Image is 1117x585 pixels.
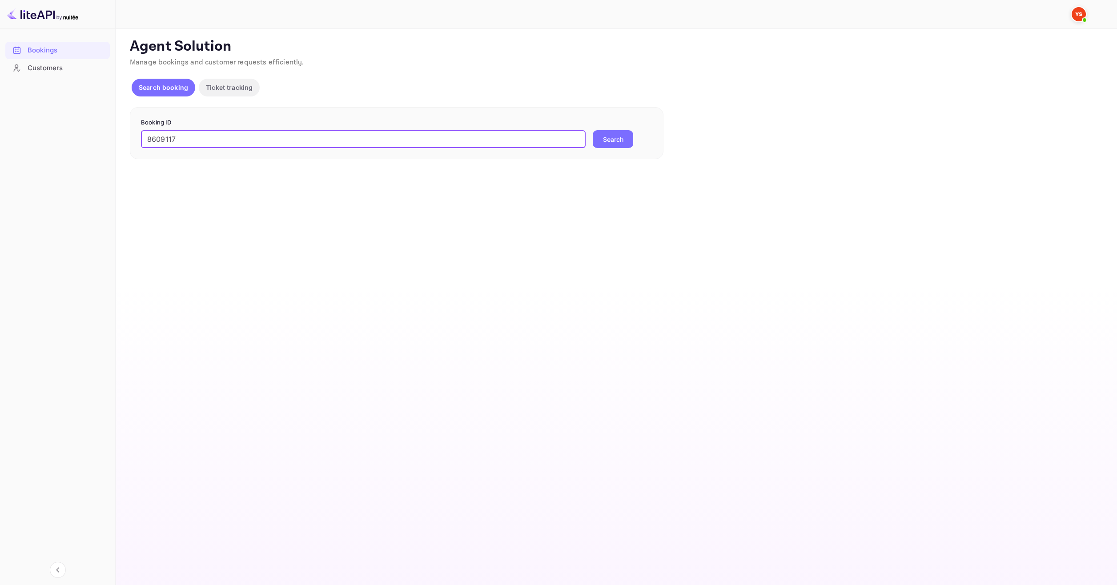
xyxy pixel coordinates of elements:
[141,130,586,148] input: Enter Booking ID (e.g., 63782194)
[141,118,652,127] p: Booking ID
[139,83,188,92] p: Search booking
[130,38,1101,56] p: Agent Solution
[50,562,66,578] button: Collapse navigation
[28,63,105,73] div: Customers
[1072,7,1086,21] img: Yandex Support
[130,58,304,67] span: Manage bookings and customer requests efficiently.
[5,42,110,58] a: Bookings
[28,45,105,56] div: Bookings
[5,60,110,76] a: Customers
[5,42,110,59] div: Bookings
[593,130,633,148] button: Search
[7,7,78,21] img: LiteAPI logo
[206,83,253,92] p: Ticket tracking
[5,60,110,77] div: Customers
